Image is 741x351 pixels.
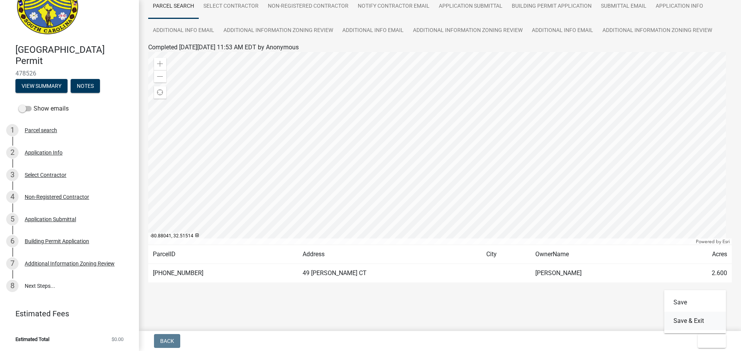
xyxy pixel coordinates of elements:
[598,18,717,43] a: Additional Information Zoning Review
[25,238,89,244] div: Building Permit Application
[664,293,726,312] button: Save
[670,245,732,264] td: Acres
[15,70,123,77] span: 478526
[154,86,166,99] div: Find my location
[25,194,89,200] div: Non-Registered Contractor
[25,150,63,155] div: Application Info
[694,238,732,245] div: Powered by
[722,239,730,244] a: Esri
[19,104,69,113] label: Show emails
[15,79,68,93] button: View Summary
[6,257,19,270] div: 7
[154,334,180,348] button: Back
[6,146,19,159] div: 2
[25,261,115,266] div: Additional Information Zoning Review
[298,245,482,264] td: Address
[160,338,174,344] span: Back
[148,44,299,51] span: Completed [DATE][DATE] 11:53 AM EDT by Anonymous
[664,312,726,330] button: Save & Exit
[25,128,57,133] div: Parcel search
[219,18,338,43] a: Additional Information Zoning Review
[704,338,715,344] span: Exit
[25,172,66,178] div: Select Contractor
[148,264,298,283] td: [PHONE_NUMBER]
[6,169,19,181] div: 3
[6,306,127,321] a: Estimated Fees
[698,334,726,348] button: Exit
[298,264,482,283] td: 49 [PERSON_NAME] CT
[6,235,19,247] div: 6
[531,264,670,283] td: [PERSON_NAME]
[15,44,133,67] h4: [GEOGRAPHIC_DATA] Permit
[15,337,49,342] span: Estimated Total
[531,245,670,264] td: OwnerName
[664,290,726,333] div: Exit
[6,213,19,225] div: 5
[148,245,298,264] td: ParcelID
[154,70,166,82] div: Zoom out
[25,217,76,222] div: Application Submittal
[527,18,598,43] a: Additional info email
[408,18,527,43] a: Additional Information Zoning Review
[15,83,68,89] wm-modal-confirm: Summary
[482,245,531,264] td: City
[148,18,219,43] a: Additional info email
[71,79,100,93] button: Notes
[71,83,100,89] wm-modal-confirm: Notes
[6,124,19,136] div: 1
[6,191,19,203] div: 4
[154,58,166,70] div: Zoom in
[112,337,123,342] span: $0.00
[670,264,732,283] td: 2.600
[6,280,19,292] div: 8
[338,18,408,43] a: Additional info email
